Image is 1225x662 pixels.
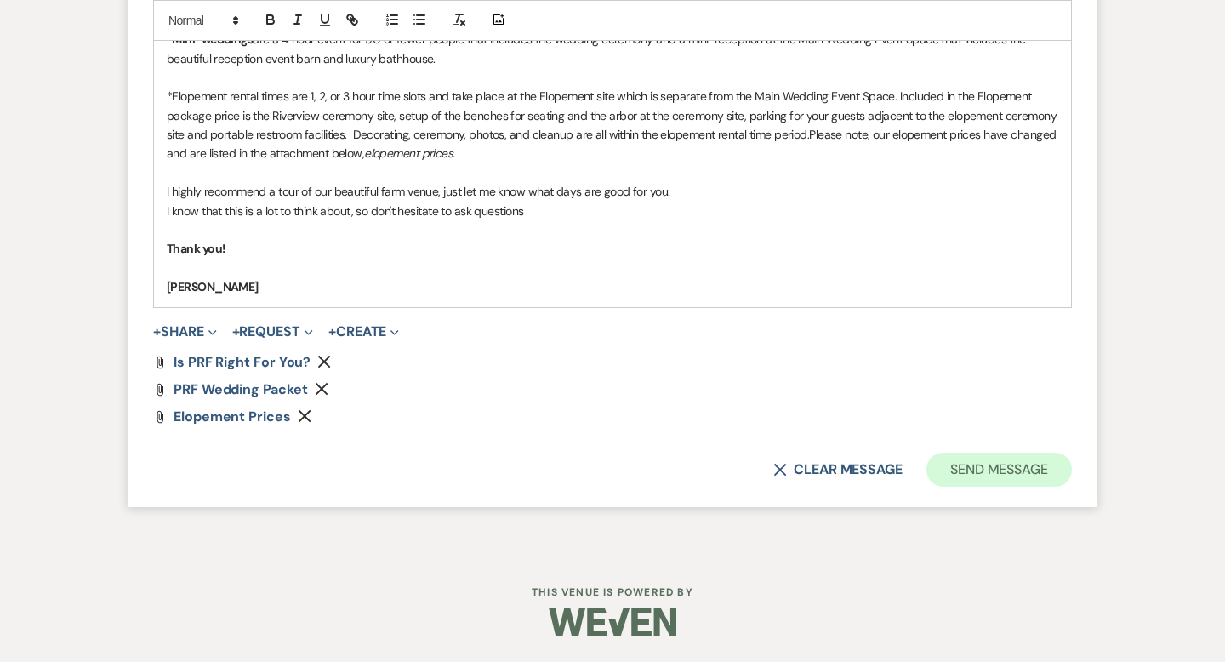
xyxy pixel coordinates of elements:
p: I highly recommend a tour of our beautiful farm venue, just let me know what days are good for you. [167,182,1058,201]
img: Weven Logo [549,592,676,652]
em: elopement prices. [364,146,454,161]
a: PRF Wedding Packet [174,383,308,397]
span: Is PRF Right For You? [174,353,311,371]
span: + [232,325,240,339]
a: Is PRF Right For You? [174,356,311,369]
p: *Elopement rental times are 1, 2, or 3 hour time slots and take place at the Elopement site which... [167,87,1058,163]
a: elopement prices [174,410,291,424]
p: * are a 4 hour event for 50 or fewer people that includes the wedding ceremony and a mini-recepti... [167,30,1058,68]
button: Clear message [773,463,903,477]
button: Request [232,325,313,339]
p: I know that this is a lot to think about, so don't hesitate to ask questions [167,202,1058,220]
strong: [PERSON_NAME] [167,279,259,294]
button: Create [328,325,399,339]
button: Send Message [926,453,1072,487]
strong: Thank you! [167,241,225,256]
span: elopement prices [174,408,291,425]
span: PRF Wedding Packet [174,380,308,398]
span: + [153,325,161,339]
span: + [328,325,336,339]
button: Share [153,325,217,339]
